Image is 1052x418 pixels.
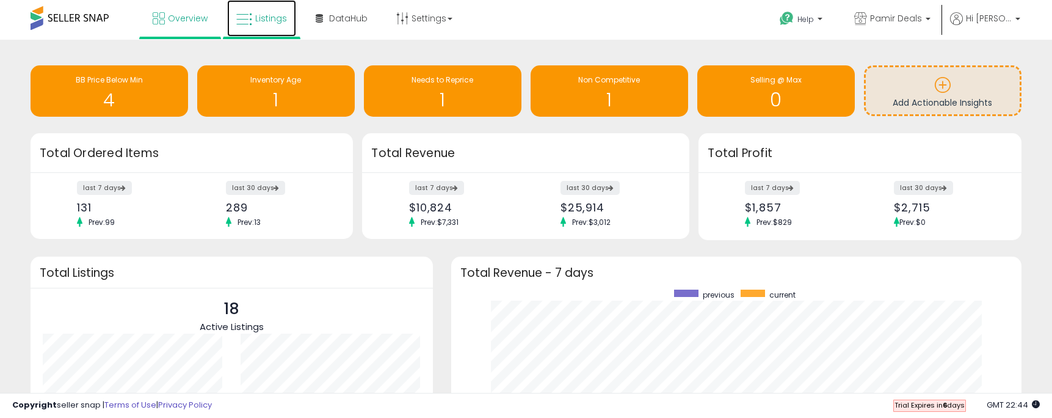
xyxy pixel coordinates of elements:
label: last 30 days [226,181,285,195]
span: Selling @ Max [750,75,802,85]
div: $10,824 [409,201,517,214]
span: Active Listings [200,320,264,333]
span: Prev: 99 [82,217,121,227]
span: Prev: 13 [231,217,267,227]
h1: 0 [703,90,849,110]
span: Prev: $3,012 [566,217,617,227]
span: Listings [255,12,287,24]
span: Needs to Reprice [412,75,473,85]
h1: 1 [370,90,515,110]
p: 18 [200,298,264,321]
a: Selling @ Max 0 [697,65,855,117]
span: BB Price Below Min [76,75,143,85]
a: Terms of Use [104,399,156,411]
a: Add Actionable Insights [866,67,1020,114]
span: 2025-10-6 22:44 GMT [987,399,1040,411]
span: Hi [PERSON_NAME] [966,12,1012,24]
div: seller snap | | [12,400,212,411]
span: Overview [168,12,208,24]
a: Non Competitive 1 [531,65,688,117]
h3: Total Revenue - 7 days [460,268,1012,277]
h3: Total Listings [40,268,424,277]
a: Inventory Age 1 [197,65,355,117]
h3: Total Profit [708,145,1012,162]
h3: Total Ordered Items [40,145,344,162]
span: Prev: $829 [750,217,798,227]
label: last 30 days [560,181,620,195]
label: last 30 days [894,181,953,195]
b: 6 [943,400,947,410]
div: $2,715 [894,201,1000,214]
a: Privacy Policy [158,399,212,411]
span: Add Actionable Insights [893,97,992,109]
label: last 7 days [745,181,800,195]
span: Trial Expires in days [894,400,965,410]
span: Non Competitive [578,75,640,85]
a: Help [770,2,835,40]
div: 289 [226,201,332,214]
a: BB Price Below Min 4 [31,65,188,117]
div: 131 [77,201,183,214]
a: Needs to Reprice 1 [364,65,521,117]
span: Inventory Age [250,75,301,85]
h1: 1 [537,90,682,110]
h3: Total Revenue [371,145,680,162]
h1: 4 [37,90,182,110]
label: last 7 days [77,181,132,195]
span: Prev: $7,331 [415,217,465,227]
div: $25,914 [560,201,669,214]
label: last 7 days [409,181,464,195]
div: $1,857 [745,201,851,214]
i: Get Help [779,11,794,26]
span: Pamir Deals [870,12,922,24]
span: previous [703,290,735,300]
span: Help [797,14,814,24]
h1: 1 [203,90,349,110]
span: current [769,290,796,300]
a: Hi [PERSON_NAME] [950,12,1020,40]
span: Prev: $0 [899,217,926,227]
span: DataHub [329,12,368,24]
strong: Copyright [12,399,57,411]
